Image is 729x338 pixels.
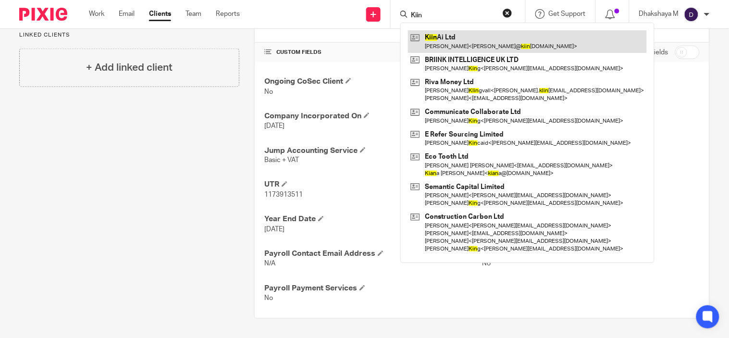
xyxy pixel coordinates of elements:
[264,284,482,294] h4: Payroll Payment Services
[119,9,135,19] a: Email
[185,9,201,19] a: Team
[264,226,284,233] span: [DATE]
[410,12,496,20] input: Search
[264,192,303,199] span: 1173913511
[264,261,275,267] span: N/A
[482,261,491,267] span: No
[19,31,239,39] p: Linked clients
[264,214,482,225] h4: Year End Date
[86,60,173,75] h4: + Add linked client
[264,146,482,156] h4: Jump Accounting Service
[264,76,482,87] h4: Ongoing CoSec Client
[684,7,699,22] img: svg%3E
[216,9,240,19] a: Reports
[264,88,273,95] span: No
[549,11,586,17] span: Get Support
[264,157,299,164] span: Basic + VAT
[264,180,482,190] h4: UTR
[264,123,284,129] span: [DATE]
[264,111,482,121] h4: Company Incorporated On
[19,8,67,21] img: Pixie
[89,9,104,19] a: Work
[264,249,482,259] h4: Payroll Contact Email Address
[639,9,679,19] p: Dhakshaya M
[264,295,273,302] span: No
[149,9,171,19] a: Clients
[503,8,512,18] button: Clear
[264,49,482,56] h4: CUSTOM FIELDS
